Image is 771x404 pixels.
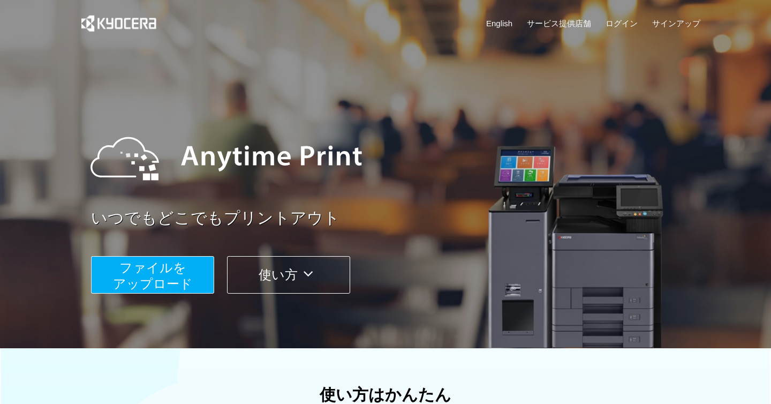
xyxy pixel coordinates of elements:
button: 使い方 [227,256,350,294]
span: ファイルを ​​アップロード [113,260,193,291]
a: いつでもどこでもプリントアウト [91,207,707,230]
button: ファイルを​​アップロード [91,256,214,294]
a: サインアップ [652,18,700,29]
a: English [486,18,512,29]
a: サービス提供店舗 [527,18,591,29]
a: ログイン [606,18,638,29]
